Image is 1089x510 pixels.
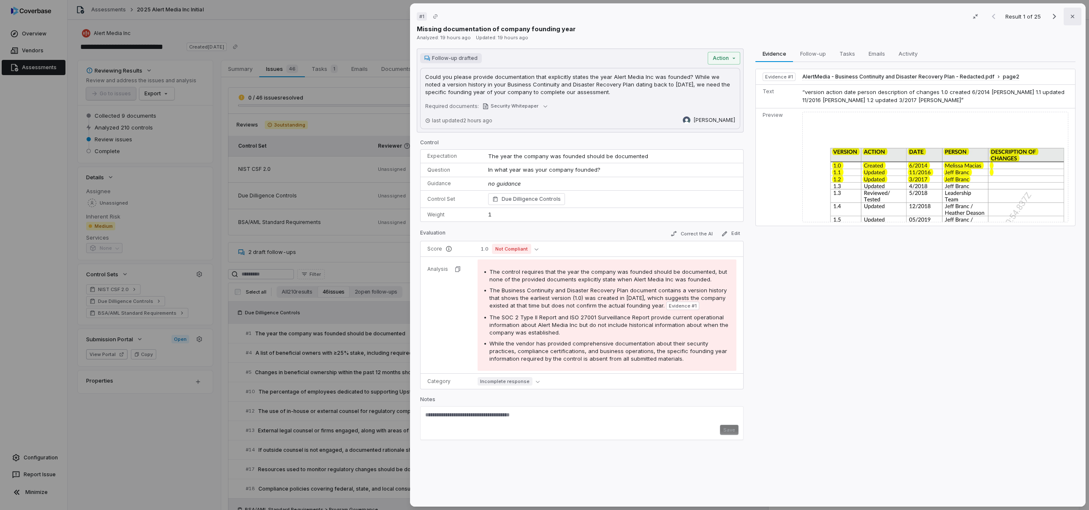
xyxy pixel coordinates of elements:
span: Updated: 19 hours ago [476,35,528,40]
span: The year the company was founded should be documented [488,153,648,159]
p: Control Set [427,196,478,202]
img: 623d9aab85c24e42b76e011a12924d16_original.jpg_w1200.jpg [802,112,1068,222]
span: Follow-up drafted [432,55,478,62]
button: Correct the AI [667,229,716,239]
span: # 1 [419,13,424,20]
p: last updated 2 hours ago [425,117,492,124]
span: Evidence # 1 [669,302,697,309]
span: [PERSON_NAME] [694,117,735,124]
span: AlertMedia - Business Continuity and Disaster Recovery Plan - Redacted.pdf [802,73,994,80]
button: Next result [1046,11,1063,22]
span: Tasks [836,48,858,59]
span: The Business Continuity and Disaster Recovery Plan document contains a version history that shows... [489,287,727,309]
p: Expectation [427,153,478,159]
span: Activity [895,48,921,59]
span: no guidance [488,180,521,187]
span: Evidence # 1 [765,73,793,80]
span: The control requires that the year the company was founded should be documented, but none of the ... [489,268,727,283]
p: Category [427,378,467,385]
p: Notes [420,396,744,406]
span: Emails [865,48,888,59]
button: Edit [718,229,744,239]
span: While the vendor has provided comprehensive documentation about their security practices, complia... [489,340,727,362]
p: Guidance [427,180,478,187]
p: Evaluation [420,229,445,240]
p: Weight [427,211,478,218]
p: Question [427,167,478,173]
td: Text [756,84,799,108]
p: Analysis [427,266,448,273]
td: Preview [756,108,799,226]
button: Action [708,52,740,65]
span: 1 [488,211,492,218]
span: Required documents: [425,103,479,110]
span: Follow-up [797,48,829,59]
button: 1.0Not Compliant [478,244,542,254]
span: Due Dilligence Controls [502,195,561,203]
span: Evidence [759,48,790,59]
p: Control [420,139,744,149]
span: In what year was your company founded? [488,166,600,173]
p: Result 1 of 25 [1005,12,1043,21]
p: Missing documentation of company founding year [417,24,576,33]
span: “version action date person description of changes 1.0 created 6/2014 [PERSON_NAME] 1.1 updated 1... [802,89,1065,104]
span: Analyzed: 19 hours ago [417,35,471,40]
span: The SOC 2 Type II Report and ISO 27001 Surveillance Report provide current operational informatio... [489,314,728,336]
p: Score [427,246,467,252]
span: Incomplete response [478,377,532,386]
button: Copy link [428,9,443,24]
span: page 2 [1003,73,1019,80]
p: Could you please provide documentation that explicitly states the year Alert Media Inc was founde... [425,73,735,96]
img: Kyle Saud avatar [683,116,690,124]
span: Security Whitepaper [491,103,538,109]
button: AlertMedia - Business Continuity and Disaster Recovery Plan - Redacted.pdfpage2 [802,73,1019,81]
span: Not Compliant [492,244,531,254]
